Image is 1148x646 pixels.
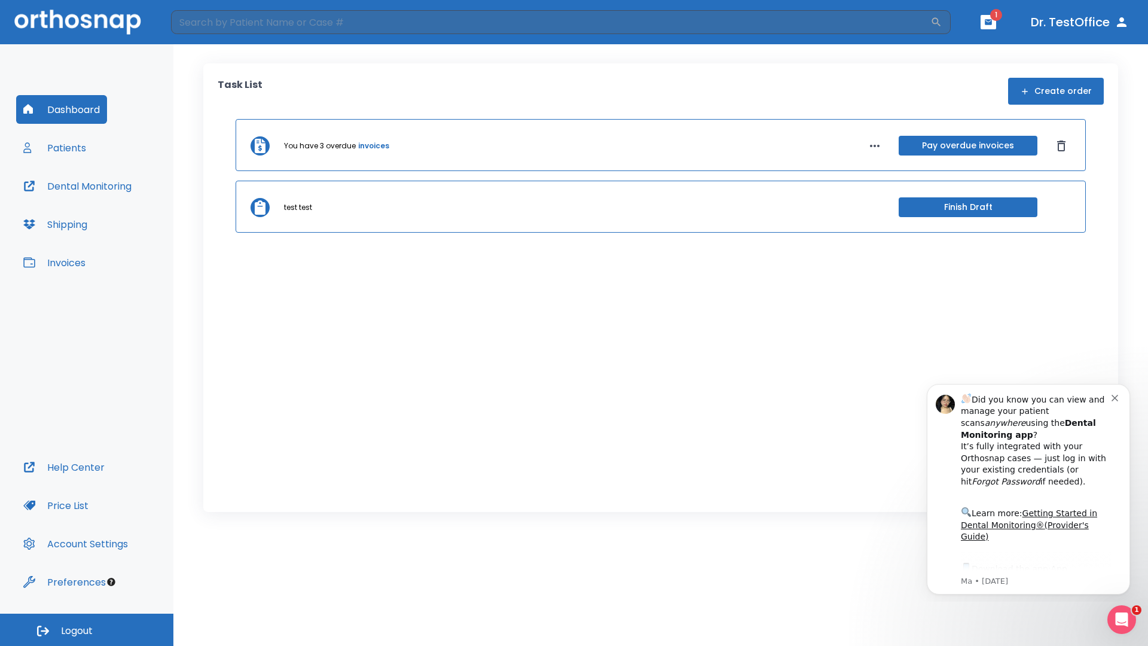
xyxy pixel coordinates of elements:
[203,19,212,28] button: Dismiss notification
[1008,78,1104,105] button: Create order
[16,172,139,200] button: Dental Monitoring
[16,568,113,596] button: Preferences
[16,491,96,520] button: Price List
[990,9,1002,21] span: 1
[16,248,93,277] button: Invoices
[14,10,141,34] img: Orthosnap
[52,191,158,212] a: App Store
[52,203,203,214] p: Message from Ma, sent 7w ago
[218,78,262,105] p: Task List
[1026,11,1134,33] button: Dr. TestOffice
[16,95,107,124] button: Dashboard
[171,10,930,34] input: Search by Patient Name or Case #
[284,202,312,213] p: test test
[899,197,1037,217] button: Finish Draft
[52,188,203,249] div: Download the app: | ​ Let us know if you need help getting started!
[1052,136,1071,156] button: Dismiss
[61,624,93,638] span: Logout
[899,136,1037,156] button: Pay overdue invoices
[16,210,94,239] button: Shipping
[16,453,112,482] button: Help Center
[16,133,93,162] button: Patients
[16,529,135,558] button: Account Settings
[909,373,1148,602] iframe: Intercom notifications message
[284,141,356,151] p: You have 3 overdue
[1132,605,1141,615] span: 1
[1107,605,1136,634] iframe: Intercom live chat
[358,141,389,151] a: invoices
[106,577,117,587] div: Tooltip anchor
